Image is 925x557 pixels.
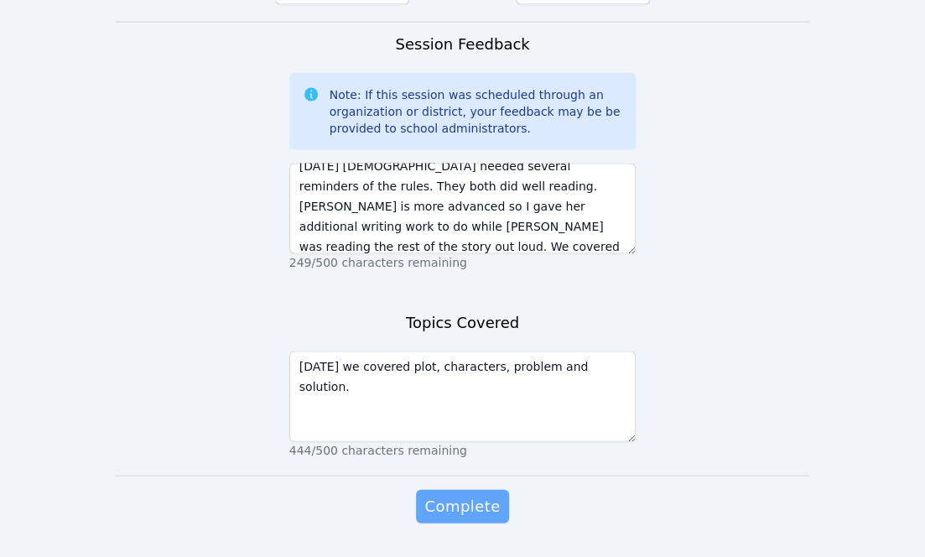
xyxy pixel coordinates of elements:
[416,489,508,523] button: Complete
[424,494,500,518] span: Complete
[395,32,529,55] h3: Session Feedback
[289,441,637,458] p: 444/500 characters remaining
[406,310,519,334] h3: Topics Covered
[289,351,637,441] textarea: [DATE] we covered plot, characters, problem and solution.
[330,86,623,136] div: Note: If this session was scheduled through an organization or district, your feedback may be be ...
[289,253,637,270] p: 249/500 characters remaining
[289,163,637,253] textarea: [DATE] [DEMOGRAPHIC_DATA] needed several reminders of the rules. They both did well reading. [PER...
